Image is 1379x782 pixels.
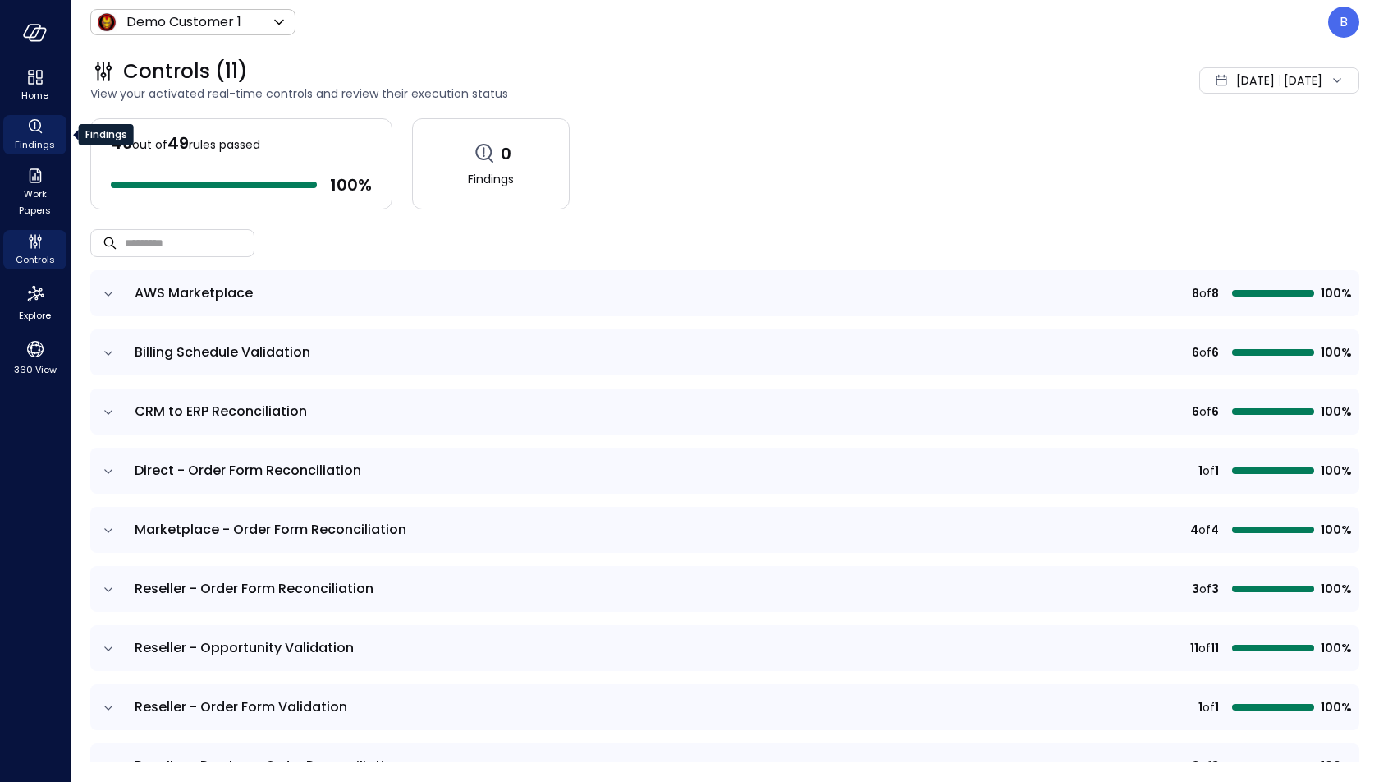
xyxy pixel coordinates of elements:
[330,174,372,195] span: 100 %
[135,579,373,598] span: Reseller - Order Form Reconciliation
[1321,639,1349,657] span: 100%
[1192,284,1199,302] span: 8
[1198,521,1211,539] span: of
[1215,462,1219,480] span: 1
[3,164,66,220] div: Work Papers
[1199,757,1212,775] span: of
[1321,343,1349,361] span: 100%
[1236,71,1275,90] span: [DATE]
[100,463,117,480] button: expand row
[1198,639,1211,657] span: of
[135,461,361,480] span: Direct - Order Form Reconciliation
[126,12,241,32] p: Demo Customer 1
[1190,639,1198,657] span: 11
[1199,284,1212,302] span: of
[1198,698,1203,716] span: 1
[1212,402,1219,421] span: 6
[21,87,48,103] span: Home
[468,170,514,188] span: Findings
[79,124,134,145] div: Findings
[501,143,511,164] span: 0
[3,230,66,269] div: Controls
[1321,698,1349,716] span: 100%
[1203,462,1215,480] span: of
[135,283,253,302] span: AWS Marketplace
[1192,343,1199,361] span: 6
[1199,343,1212,361] span: of
[135,697,347,716] span: Reseller - Order Form Validation
[1212,284,1219,302] span: 8
[1340,12,1348,32] p: B
[100,641,117,657] button: expand row
[1199,580,1212,598] span: of
[1328,7,1359,38] div: Boaz
[90,85,957,103] span: View your activated real-time controls and review their execution status
[3,335,66,379] div: 360 View
[1321,757,1349,775] span: 100%
[100,345,117,361] button: expand row
[15,136,55,153] span: Findings
[123,58,248,85] span: Controls (11)
[100,522,117,539] button: expand row
[1212,757,1219,775] span: 3
[3,66,66,105] div: Home
[3,115,66,154] div: Findings
[1321,462,1349,480] span: 100%
[100,582,117,598] button: expand row
[1203,698,1215,716] span: of
[1211,639,1219,657] span: 11
[100,700,117,716] button: expand row
[1212,580,1219,598] span: 3
[412,118,570,209] a: 0Findings
[1192,757,1199,775] span: 3
[100,404,117,421] button: expand row
[19,307,51,324] span: Explore
[10,186,60,218] span: Work Papers
[1190,521,1198,539] span: 4
[1321,521,1349,539] span: 100%
[132,136,167,153] span: out of
[135,757,401,775] span: Reseller - Purchase Order Reconciliation
[1321,580,1349,598] span: 100%
[167,131,189,154] span: 49
[135,520,406,539] span: Marketplace - Order Form Reconciliation
[135,402,307,421] span: CRM to ERP Reconciliation
[100,286,117,302] button: expand row
[14,361,57,378] span: 360 View
[135,343,310,361] span: Billing Schedule Validation
[3,279,66,325] div: Explore
[16,251,55,268] span: Controls
[1198,462,1203,480] span: 1
[135,638,354,657] span: Reseller - Opportunity Validation
[1192,580,1199,598] span: 3
[1321,284,1349,302] span: 100%
[1192,402,1199,421] span: 6
[1199,402,1212,421] span: of
[1212,343,1219,361] span: 6
[1211,521,1219,539] span: 4
[1321,402,1349,421] span: 100%
[1215,698,1219,716] span: 1
[97,12,117,32] img: Icon
[189,136,260,153] span: rules passed
[100,759,117,775] button: expand row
